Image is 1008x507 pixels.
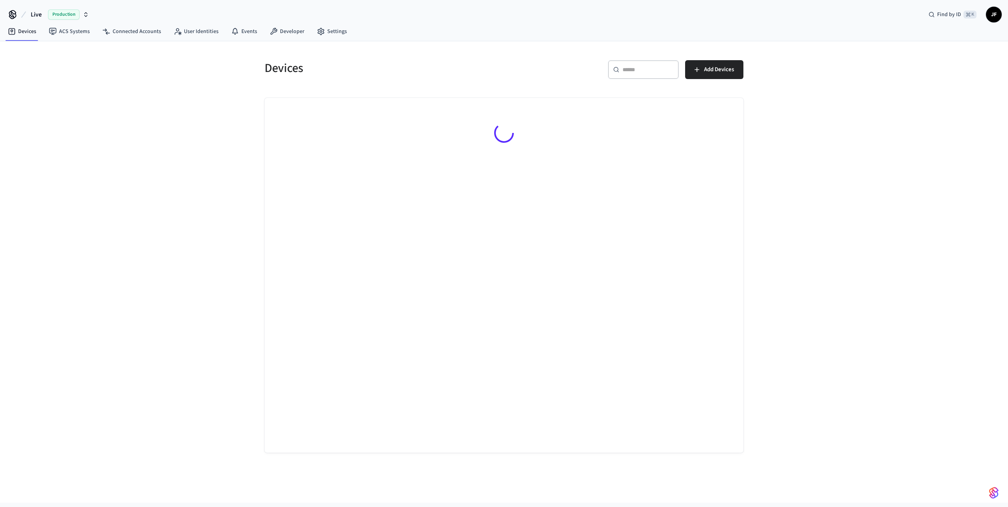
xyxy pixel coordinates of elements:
img: SeamLogoGradient.69752ec5.svg [989,487,999,499]
a: ACS Systems [43,24,96,39]
span: Production [48,9,80,20]
span: ⌘ K [964,11,976,18]
a: User Identities [167,24,225,39]
button: JF [986,7,1002,22]
span: Add Devices [704,65,734,75]
a: Events [225,24,263,39]
span: Find by ID [937,11,961,18]
a: Devices [2,24,43,39]
span: JF [987,7,1001,22]
h5: Devices [265,60,499,76]
a: Settings [311,24,353,39]
a: Connected Accounts [96,24,167,39]
a: Developer [263,24,311,39]
span: Live [31,10,42,19]
button: Add Devices [685,60,743,79]
div: Find by ID⌘ K [922,7,983,22]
